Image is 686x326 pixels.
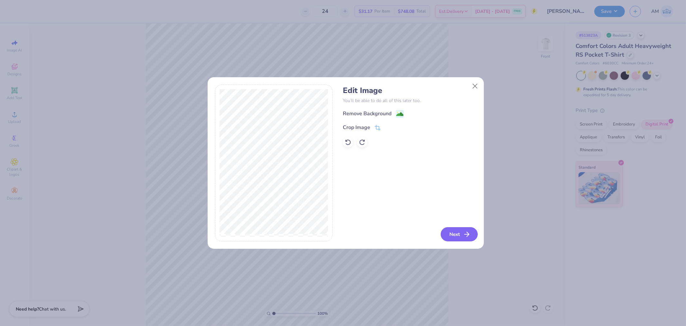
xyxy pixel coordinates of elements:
[343,110,391,117] div: Remove Background
[343,97,476,104] p: You’ll be able to do all of this later too.
[441,227,478,241] button: Next
[343,124,370,131] div: Crop Image
[343,86,476,95] h4: Edit Image
[469,80,481,92] button: Close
